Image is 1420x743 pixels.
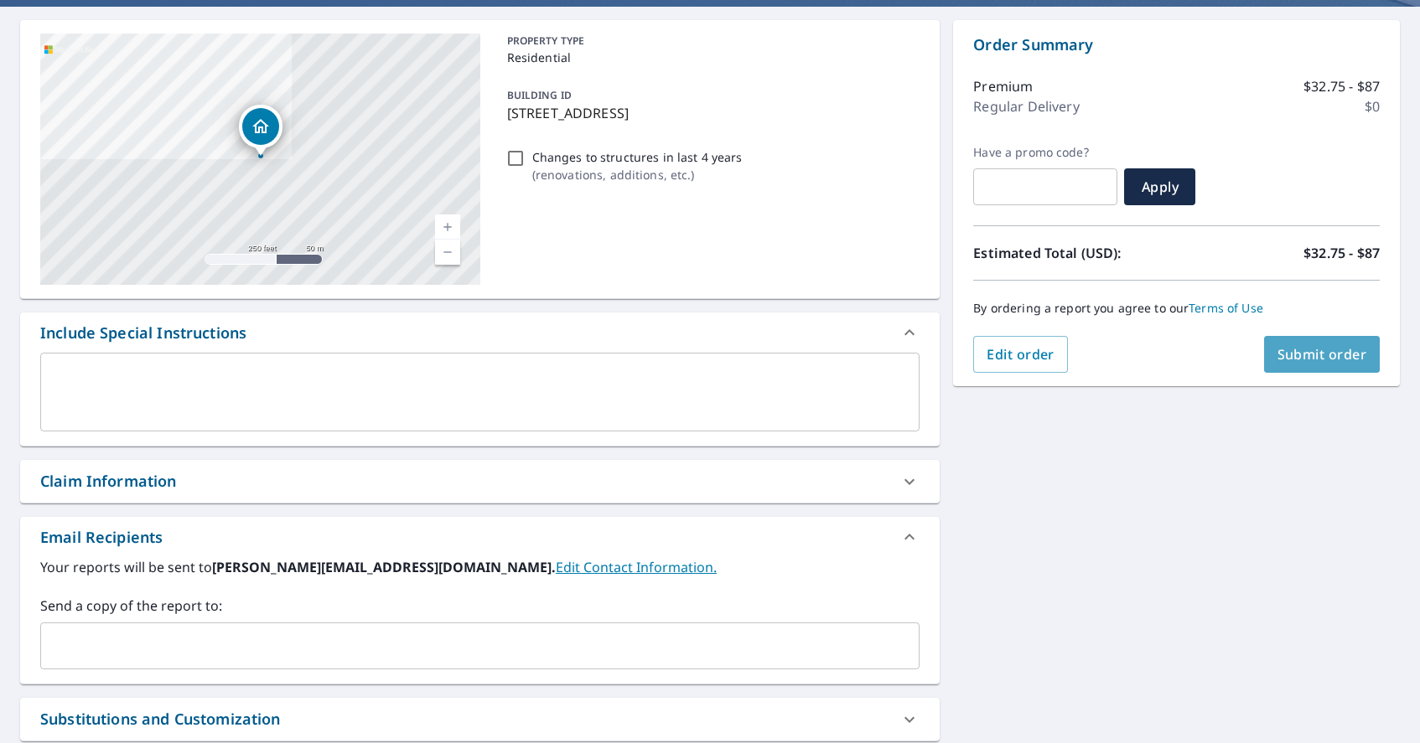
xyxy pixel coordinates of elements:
[435,240,460,265] a: Current Level 17, Zoom Out
[973,145,1117,160] label: Have a promo code?
[507,88,572,102] p: BUILDING ID
[987,345,1055,364] span: Edit order
[1365,96,1380,116] p: $0
[435,214,460,240] a: Current Level 17, Zoom In
[239,105,282,157] div: Dropped pin, building 1, Residential property, 13465 Lilac St Thornton, CO 80602
[1189,300,1263,316] a: Terms of Use
[1303,76,1380,96] p: $32.75 - $87
[40,708,281,730] div: Substitutions and Customization
[212,558,556,576] b: [PERSON_NAME][EMAIL_ADDRESS][DOMAIN_NAME].
[1138,178,1182,196] span: Apply
[556,558,717,576] a: EditContactInfo
[20,312,940,353] div: Include Special Instructions
[1303,243,1380,263] p: $32.75 - $87
[532,166,743,183] p: ( renovations, additions, etc. )
[973,336,1068,373] button: Edit order
[973,243,1176,263] p: Estimated Total (USD):
[40,322,246,344] div: Include Special Instructions
[20,460,940,503] div: Claim Information
[1277,345,1367,364] span: Submit order
[973,34,1380,56] p: Order Summary
[507,34,914,49] p: PROPERTY TYPE
[1124,168,1195,205] button: Apply
[40,557,920,577] label: Your reports will be sent to
[973,76,1033,96] p: Premium
[532,148,743,166] p: Changes to structures in last 4 years
[40,596,920,616] label: Send a copy of the report to:
[507,49,914,66] p: Residential
[40,526,163,549] div: Email Recipients
[973,301,1380,316] p: By ordering a report you agree to our
[20,698,940,740] div: Substitutions and Customization
[20,517,940,557] div: Email Recipients
[973,96,1079,116] p: Regular Delivery
[507,103,914,123] p: [STREET_ADDRESS]
[1264,336,1381,373] button: Submit order
[40,470,177,493] div: Claim Information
